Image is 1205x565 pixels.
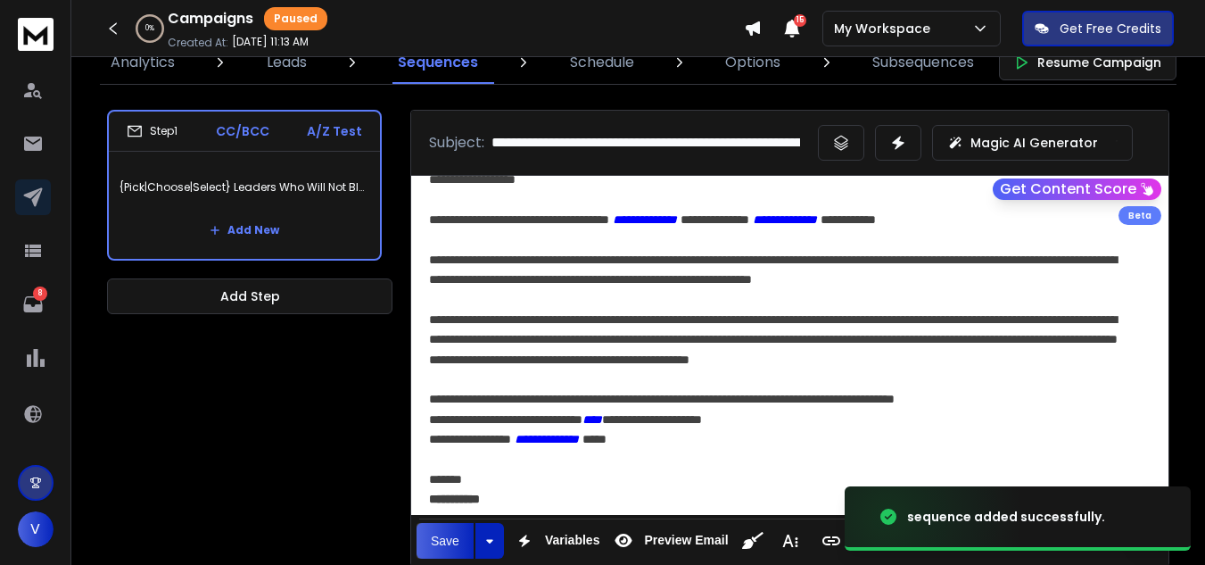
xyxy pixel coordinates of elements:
[417,523,474,559] button: Save
[107,278,392,314] button: Add Step
[267,52,307,73] p: Leads
[145,23,154,34] p: 0 %
[256,41,318,84] a: Leads
[18,511,54,547] button: V
[307,122,362,140] p: A/Z Test
[932,125,1133,161] button: Magic AI Generator
[127,123,177,139] div: Step 1
[195,212,293,248] button: Add New
[541,533,604,548] span: Variables
[18,18,54,51] img: logo
[168,36,228,50] p: Created At:
[570,52,634,73] p: Schedule
[216,122,269,140] p: CC/BCC
[736,523,770,559] button: Clean HTML
[1060,20,1161,37] p: Get Free Credits
[33,287,47,301] p: 8
[559,41,645,84] a: Schedule
[1022,11,1174,46] button: Get Free Credits
[264,7,327,30] div: Paused
[107,110,382,261] li: Step1CC/BCCA/Z Test{Pick|Choose|Select} Leaders Who Will Not Blame or Be BlamedAdd New
[111,52,175,73] p: Analytics
[993,179,1161,200] button: Get Content Score
[725,52,780,73] p: Options
[907,508,1105,526] div: sequence added successfully.
[508,523,604,559] button: Variables
[834,20,937,37] p: My Workspace
[773,523,807,559] button: More Text
[970,134,1098,152] p: Magic AI Generator
[398,52,478,73] p: Sequences
[120,162,369,212] p: {Pick|Choose|Select} Leaders Who Will Not Blame or Be Blamed
[999,45,1176,80] button: Resume Campaign
[387,41,489,84] a: Sequences
[100,41,186,84] a: Analytics
[607,523,731,559] button: Preview Email
[15,287,51,322] a: 8
[1118,206,1161,225] div: Beta
[862,41,985,84] a: Subsequences
[429,132,484,154] p: Subject:
[168,8,253,29] h1: Campaigns
[872,52,974,73] p: Subsequences
[794,14,806,27] span: 15
[232,35,309,49] p: [DATE] 11:13 AM
[714,41,791,84] a: Options
[640,533,731,548] span: Preview Email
